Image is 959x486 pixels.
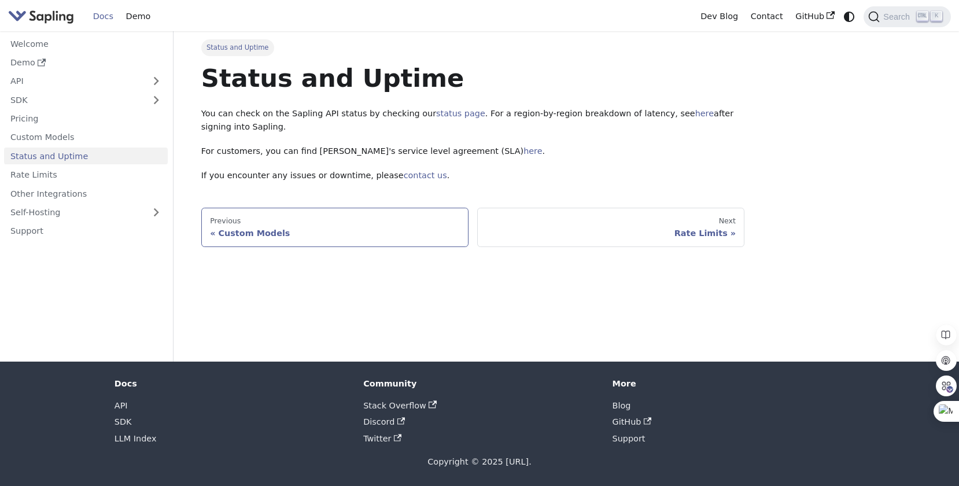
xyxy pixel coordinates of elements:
a: LLM Index [115,434,157,443]
a: Support [4,223,168,240]
a: here [695,109,714,118]
nav: Docs pages [201,208,745,247]
span: Status and Uptime [201,39,274,56]
button: Expand sidebar category 'API' [145,73,168,90]
h1: Status and Uptime [201,62,745,94]
button: Expand sidebar category 'SDK' [145,91,168,108]
a: Other Integrations [4,185,168,202]
a: Docs [87,8,120,25]
span: Search [880,12,917,21]
a: SDK [4,91,145,108]
a: API [115,401,128,410]
a: Demo [4,54,168,71]
a: status page [436,109,485,118]
a: Pricing [4,111,168,127]
p: For customers, you can find [PERSON_NAME]'s service level agreement (SLA) . [201,145,745,159]
p: If you encounter any issues or downtime, please . [201,169,745,183]
a: here [523,146,542,156]
div: Copyright © 2025 [URL]. [115,455,844,469]
div: Previous [210,216,460,226]
a: Status and Uptime [4,148,168,164]
button: Search (Ctrl+K) [864,6,950,27]
a: Contact [744,8,790,25]
kbd: K [931,11,942,21]
nav: Breadcrumbs [201,39,745,56]
a: SDK [115,417,132,426]
a: Support [613,434,646,443]
a: Sapling.ai [8,8,78,25]
button: Switch between dark and light mode (currently system mode) [841,8,858,25]
a: GitHub [613,417,652,426]
a: API [4,73,145,90]
img: Sapling.ai [8,8,74,25]
div: Next [486,216,736,226]
a: Custom Models [4,129,168,146]
a: Welcome [4,35,168,52]
a: Rate Limits [4,167,168,183]
a: Twitter [363,434,401,443]
div: Community [363,378,596,389]
a: Blog [613,401,631,410]
a: Stack Overflow [363,401,436,410]
a: GitHub [789,8,840,25]
p: You can check on the Sapling API status by checking our . For a region-by-region breakdown of lat... [201,107,745,135]
div: Docs [115,378,347,389]
a: Dev Blog [694,8,744,25]
div: Rate Limits [486,228,736,238]
a: Discord [363,417,405,426]
div: More [613,378,845,389]
a: PreviousCustom Models [201,208,469,247]
a: Demo [120,8,157,25]
a: contact us [404,171,447,180]
a: Self-Hosting [4,204,168,221]
div: Custom Models [210,228,460,238]
a: NextRate Limits [477,208,745,247]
